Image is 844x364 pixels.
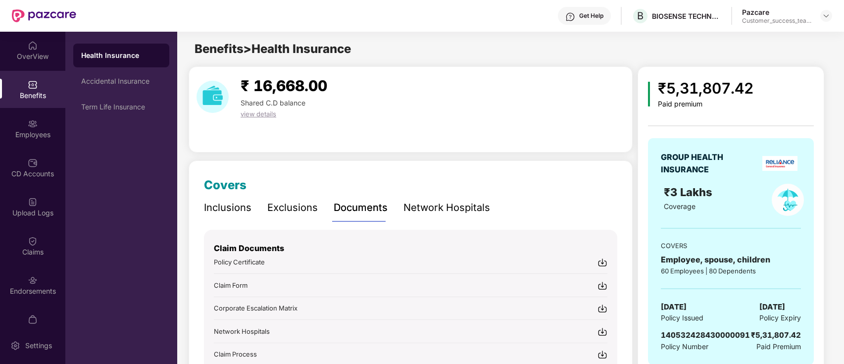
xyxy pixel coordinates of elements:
[661,266,801,276] div: 60 Employees | 80 Dependents
[579,12,603,20] div: Get Help
[81,77,161,85] div: Accidental Insurance
[28,80,38,90] img: svg+xml;base64,PHN2ZyBpZD0iQmVuZWZpdHMiIHhtbG5zPSJodHRwOi8vd3d3LnczLm9yZy8yMDAwL3N2ZyIgd2lkdGg9Ij...
[195,42,351,56] span: Benefits > Health Insurance
[751,329,801,341] div: ₹5,31,807.42
[28,119,38,129] img: svg+xml;base64,PHN2ZyBpZD0iRW1wbG95ZWVzIiB4bWxucz0iaHR0cDovL3d3dy53My5vcmcvMjAwMC9zdmciIHdpZHRoPS...
[214,350,257,358] span: Claim Process
[214,281,248,289] span: Claim Form
[267,200,318,215] div: Exclusions
[214,242,607,255] p: Claim Documents
[22,341,55,351] div: Settings
[28,236,38,246] img: svg+xml;base64,PHN2ZyBpZD0iQ2xhaW0iIHhtbG5zPSJodHRwOi8vd3d3LnczLm9yZy8yMDAwL3N2ZyIgd2lkdGg9IjIwIi...
[204,178,247,192] span: Covers
[742,7,811,17] div: Pazcare
[597,350,607,360] img: svg+xml;base64,PHN2ZyBpZD0iRG93bmxvYWQtMjR4MjQiIHhtbG5zPSJodHRwOi8vd3d3LnczLm9yZy8yMDAwL3N2ZyIgd2...
[661,151,747,176] div: GROUP HEALTH INSURANCE
[742,17,811,25] div: Customer_success_team_lead
[214,327,270,335] span: Network Hospitals
[28,275,38,285] img: svg+xml;base64,PHN2ZyBpZD0iRW5kb3JzZW1lbnRzIiB4bWxucz0iaHR0cDovL3d3dy53My5vcmcvMjAwMC9zdmciIHdpZH...
[661,330,750,340] span: 140532428430000091
[597,327,607,337] img: svg+xml;base64,PHN2ZyBpZD0iRG93bmxvYWQtMjR4MjQiIHhtbG5zPSJodHRwOi8vd3d3LnczLm9yZy8yMDAwL3N2ZyIgd2...
[759,301,785,313] span: [DATE]
[822,12,830,20] img: svg+xml;base64,PHN2ZyBpZD0iRHJvcGRvd24tMzJ4MzIiIHhtbG5zPSJodHRwOi8vd3d3LnczLm9yZy8yMDAwL3N2ZyIgd2...
[197,81,229,113] img: download
[241,99,305,107] span: Shared C.D balance
[762,156,797,171] img: insurerLogo
[214,258,265,266] span: Policy Certificate
[241,77,327,95] span: ₹ 16,668.00
[597,258,607,267] img: svg+xml;base64,PHN2ZyBpZD0iRG93bmxvYWQtMjR4MjQiIHhtbG5zPSJodHRwOi8vd3d3LnczLm9yZy8yMDAwL3N2ZyIgd2...
[81,103,161,111] div: Term Life Insurance
[12,9,76,22] img: New Pazcare Logo
[759,312,801,323] span: Policy Expiry
[658,100,753,108] div: Paid premium
[241,110,276,118] span: view details
[664,186,715,199] span: ₹3 Lakhs
[334,200,388,215] div: Documents
[28,158,38,168] img: svg+xml;base64,PHN2ZyBpZD0iQ0RfQWNjb3VudHMiIGRhdGEtbmFtZT0iQ0QgQWNjb3VudHMiIHhtbG5zPSJodHRwOi8vd3...
[214,304,298,312] span: Corporate Escalation Matrix
[28,41,38,51] img: svg+xml;base64,PHN2ZyBpZD0iSG9tZSIgeG1sbnM9Imh0dHA6Ly93d3cudzMub3JnLzIwMDAvc3ZnIiB3aWR0aD0iMjAiIG...
[661,241,801,251] div: COVERS
[597,304,607,313] img: svg+xml;base64,PHN2ZyBpZD0iRG93bmxvYWQtMjR4MjQiIHhtbG5zPSJodHRwOi8vd3d3LnczLm9yZy8yMDAwL3N2ZyIgd2...
[10,341,20,351] img: svg+xml;base64,PHN2ZyBpZD0iU2V0dGluZy0yMHgyMCIgeG1sbnM9Imh0dHA6Ly93d3cudzMub3JnLzIwMDAvc3ZnIiB3aW...
[661,254,801,266] div: Employee, spouse, children
[756,341,801,352] span: Paid Premium
[648,82,650,106] img: icon
[637,10,644,22] span: B
[658,77,753,100] div: ₹5,31,807.42
[652,11,721,21] div: BIOSENSE TECHNOLOGIES PRIVATE LIMITED
[403,200,490,215] div: Network Hospitals
[28,314,38,324] img: svg+xml;base64,PHN2ZyBpZD0iTXlfT3JkZXJzIiBkYXRhLW5hbWU9Ik15IE9yZGVycyIgeG1sbnM9Imh0dHA6Ly93d3cudz...
[664,202,695,210] span: Coverage
[661,301,687,313] span: [DATE]
[661,342,708,351] span: Policy Number
[565,12,575,22] img: svg+xml;base64,PHN2ZyBpZD0iSGVscC0zMngzMiIgeG1sbnM9Imh0dHA6Ly93d3cudzMub3JnLzIwMDAvc3ZnIiB3aWR0aD...
[204,200,251,215] div: Inclusions
[28,197,38,207] img: svg+xml;base64,PHN2ZyBpZD0iVXBsb2FkX0xvZ3MiIGRhdGEtbmFtZT0iVXBsb2FkIExvZ3MiIHhtbG5zPSJodHRwOi8vd3...
[597,281,607,291] img: svg+xml;base64,PHN2ZyBpZD0iRG93bmxvYWQtMjR4MjQiIHhtbG5zPSJodHRwOi8vd3d3LnczLm9yZy8yMDAwL3N2ZyIgd2...
[772,184,804,216] img: policyIcon
[661,312,703,323] span: Policy Issued
[81,51,161,60] div: Health Insurance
